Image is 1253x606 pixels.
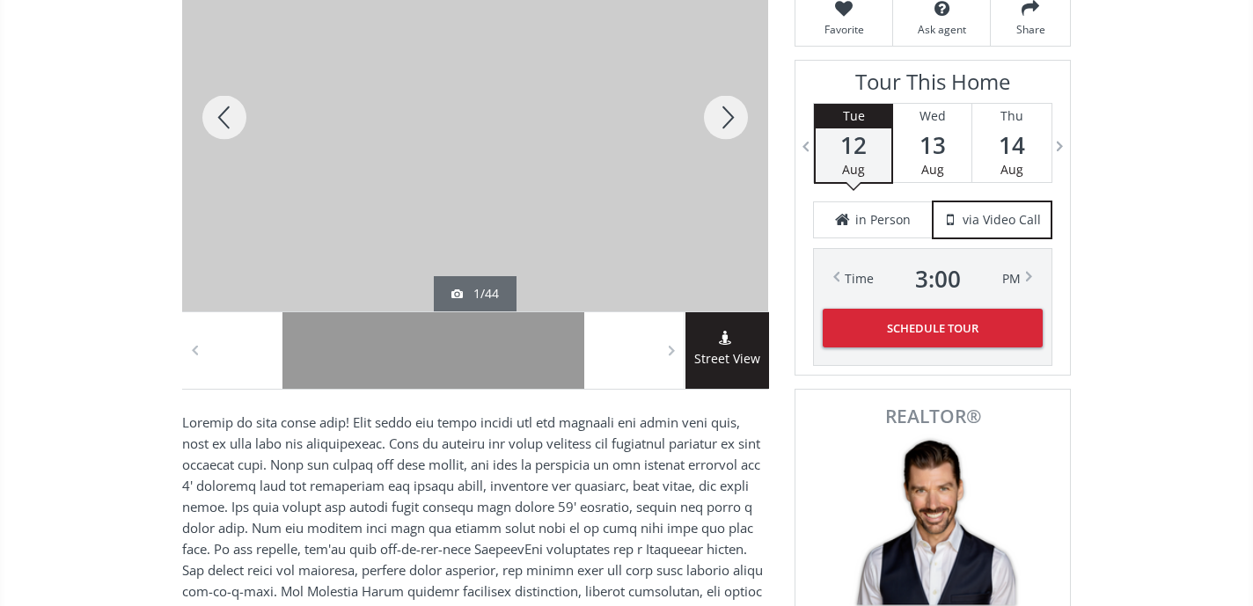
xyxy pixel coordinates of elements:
[845,266,1021,291] div: Time PM
[815,407,1051,426] span: REALTOR®
[816,104,891,128] div: Tue
[823,309,1043,347] button: Schedule Tour
[893,133,971,157] span: 13
[451,285,499,303] div: 1/44
[921,161,944,178] span: Aug
[813,69,1052,103] h3: Tour This Home
[685,349,769,369] span: Street View
[816,133,891,157] span: 12
[804,22,883,37] span: Favorite
[972,104,1051,128] div: Thu
[902,22,981,37] span: Ask agent
[915,266,961,291] span: 3 : 00
[855,211,911,229] span: in Person
[1000,22,1061,37] span: Share
[1000,161,1023,178] span: Aug
[963,211,1041,229] span: via Video Call
[893,104,971,128] div: Wed
[842,161,865,178] span: Aug
[972,133,1051,157] span: 14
